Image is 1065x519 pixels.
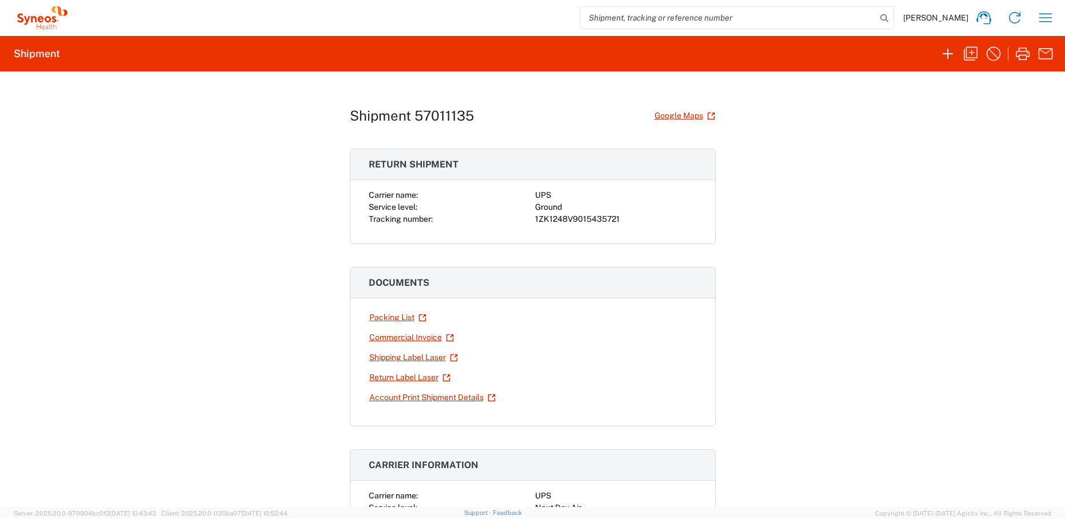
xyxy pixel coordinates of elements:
[14,47,60,61] h2: Shipment
[369,348,458,368] a: Shipping Label Laser
[535,490,697,502] div: UPS
[535,189,697,201] div: UPS
[369,159,458,170] span: Return shipment
[369,190,418,199] span: Carrier name:
[14,510,156,517] span: Server: 2025.20.0-970904bc0f3
[369,491,418,500] span: Carrier name:
[875,508,1051,518] span: Copyright © [DATE]-[DATE] Agistix Inc., All Rights Reserved
[464,509,493,516] a: Support
[369,308,427,328] a: Packing List
[369,503,417,512] span: Service level:
[369,202,417,211] span: Service level:
[903,13,968,23] span: [PERSON_NAME]
[535,201,697,213] div: Ground
[369,277,429,288] span: Documents
[654,106,716,126] a: Google Maps
[493,509,522,516] a: Feedback
[369,388,496,408] a: Account Print Shipment Details
[535,502,697,514] div: Next Day Air
[369,214,433,223] span: Tracking number:
[369,368,451,388] a: Return Label Laser
[110,510,156,517] span: [DATE] 10:43:43
[161,510,288,517] span: Client: 2025.20.0-035ba07
[369,328,454,348] a: Commercial Invoice
[241,510,288,517] span: [DATE] 10:52:44
[369,460,478,470] span: Carrier information
[580,7,876,29] input: Shipment, tracking or reference number
[535,213,697,225] div: 1ZK1248V9015435721
[350,107,474,124] h1: Shipment 57011135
